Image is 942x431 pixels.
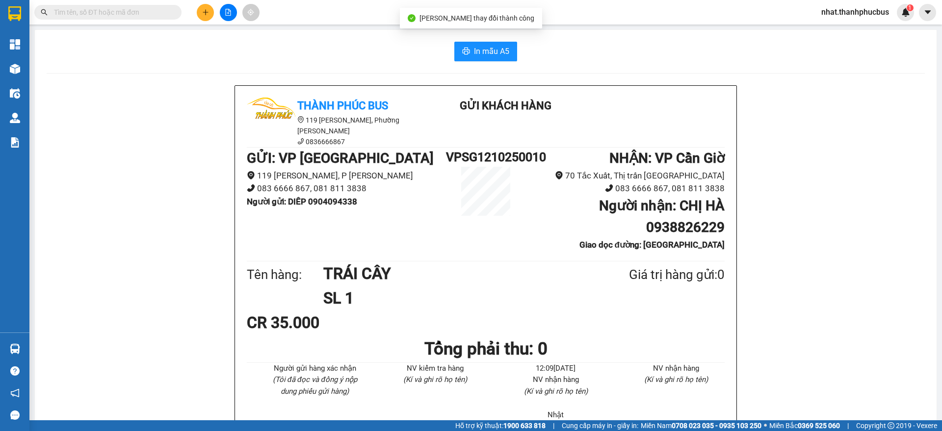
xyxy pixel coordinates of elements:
[247,182,446,195] li: 083 6666 867, 081 811 3838
[901,8,910,17] img: icon-new-feature
[446,148,525,167] h1: VPSG1210250010
[507,409,604,421] li: Nhật
[323,261,581,286] h1: TRÁI CÂY
[609,150,725,166] b: NHẬN : VP Cần Giờ
[247,310,404,335] div: CR 35.000
[462,47,470,56] span: printer
[242,4,260,21] button: aim
[54,7,170,18] input: Tìm tên, số ĐT hoặc mã đơn
[579,240,725,250] b: Giao dọc đường: [GEOGRAPHIC_DATA]
[553,420,554,431] span: |
[247,115,423,136] li: 119 [PERSON_NAME], Phường [PERSON_NAME]
[10,39,20,50] img: dashboard-icon
[419,14,534,22] span: [PERSON_NAME] thay đổi thành công
[10,410,20,420] span: message
[641,420,761,431] span: Miền Nam
[247,335,725,362] h1: Tổng phải thu: 0
[323,286,581,310] h1: SL 1
[672,422,761,430] strong: 0708 023 035 - 0935 103 250
[644,375,708,384] i: (Kí và ghi rõ họ tên)
[908,4,912,11] span: 1
[10,344,20,354] img: warehouse-icon
[798,422,840,430] strong: 0369 525 060
[60,14,97,60] b: Gửi khách hàng
[907,4,914,11] sup: 1
[599,198,725,235] b: Người nhận : CHỊ HÀ 0938826229
[455,420,546,431] span: Hỗ trợ kỹ thuật:
[847,420,849,431] span: |
[247,171,255,179] span: environment
[10,388,20,398] span: notification
[525,169,725,182] li: 70 Tắc Xuất, Thị trấn [GEOGRAPHIC_DATA]
[247,98,296,147] img: logo.jpg
[247,184,255,192] span: phone
[605,184,613,192] span: phone
[581,265,725,285] div: Giá trị hàng gửi: 0
[247,150,434,166] b: GỬI : VP [GEOGRAPHIC_DATA]
[769,420,840,431] span: Miền Bắc
[387,363,484,375] li: NV kiểm tra hàng
[10,88,20,99] img: warehouse-icon
[12,63,50,109] b: Thành Phúc Bus
[247,136,423,147] li: 0836666867
[297,138,304,145] span: phone
[297,100,388,112] b: Thành Phúc Bus
[266,363,364,375] li: Người gửi hàng xác nhận
[454,42,517,61] button: printerIn mẫu A5
[8,6,21,21] img: logo-vxr
[919,4,936,21] button: caret-down
[297,116,304,123] span: environment
[503,422,546,430] strong: 1900 633 818
[273,375,357,396] i: (Tôi đã đọc và đồng ý nộp dung phiếu gửi hàng)
[507,374,604,386] li: NV nhận hàng
[525,182,725,195] li: 083 6666 867, 081 811 3838
[225,9,232,16] span: file-add
[403,375,467,384] i: (Kí và ghi rõ họ tên)
[628,363,725,375] li: NV nhận hàng
[197,4,214,21] button: plus
[247,169,446,182] li: 119 [PERSON_NAME], P [PERSON_NAME]
[460,100,551,112] b: Gửi khách hàng
[764,424,767,428] span: ⚪️
[10,137,20,148] img: solution-icon
[220,4,237,21] button: file-add
[408,14,416,22] span: check-circle
[10,64,20,74] img: warehouse-icon
[507,363,604,375] li: 12:09[DATE]
[888,422,894,429] span: copyright
[41,9,48,16] span: search
[474,45,509,57] span: In mẫu A5
[247,265,323,285] div: Tên hàng:
[247,9,254,16] span: aim
[10,113,20,123] img: warehouse-icon
[562,420,638,431] span: Cung cấp máy in - giấy in:
[12,12,61,61] img: logo.jpg
[555,171,563,179] span: environment
[813,6,897,18] span: nhat.thanhphucbus
[524,387,588,396] i: (Kí và ghi rõ họ tên)
[247,197,357,206] b: Người gửi : DIÊP 0904094338
[10,366,20,376] span: question-circle
[923,8,932,17] span: caret-down
[202,9,209,16] span: plus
